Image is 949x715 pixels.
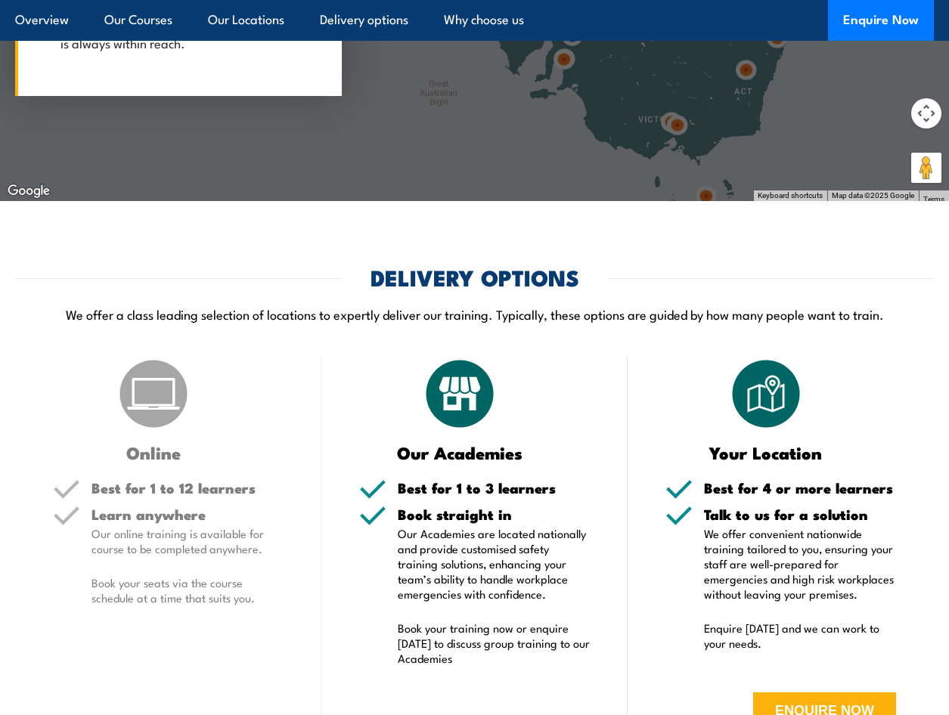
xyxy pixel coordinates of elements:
h5: Best for 4 or more learners [704,481,896,495]
h3: Online [53,444,253,461]
a: Terms (opens in new tab) [923,195,944,203]
h5: Book straight in [398,507,590,522]
button: Keyboard shortcuts [758,190,823,201]
h3: Your Location [665,444,866,461]
h5: Learn anywhere [91,507,284,522]
img: Google [4,181,54,201]
h3: Our Academies [359,444,560,461]
button: Drag Pegman onto the map to open Street View [911,153,941,183]
button: Map camera controls [911,98,941,128]
p: Book your seats via the course schedule at a time that suits you. [91,575,284,605]
span: Map data ©2025 Google [832,191,914,200]
a: Open this area in Google Maps (opens a new window) [4,181,54,201]
p: We offer a class leading selection of locations to expertly deliver our training. Typically, thes... [15,305,934,323]
h5: Best for 1 to 3 learners [398,481,590,495]
h2: DELIVERY OPTIONS [371,267,579,286]
h5: Best for 1 to 12 learners [91,481,284,495]
p: We offer convenient nationwide training tailored to you, ensuring your staff are well-prepared fo... [704,526,896,602]
p: Our online training is available for course to be completed anywhere. [91,526,284,556]
h5: Talk to us for a solution [704,507,896,522]
p: Our Academies are located nationally and provide customised safety training solutions, enhancing ... [398,526,590,602]
p: Book your training now or enquire [DATE] to discuss group training to our Academies [398,621,590,666]
p: Enquire [DATE] and we can work to your needs. [704,621,896,651]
